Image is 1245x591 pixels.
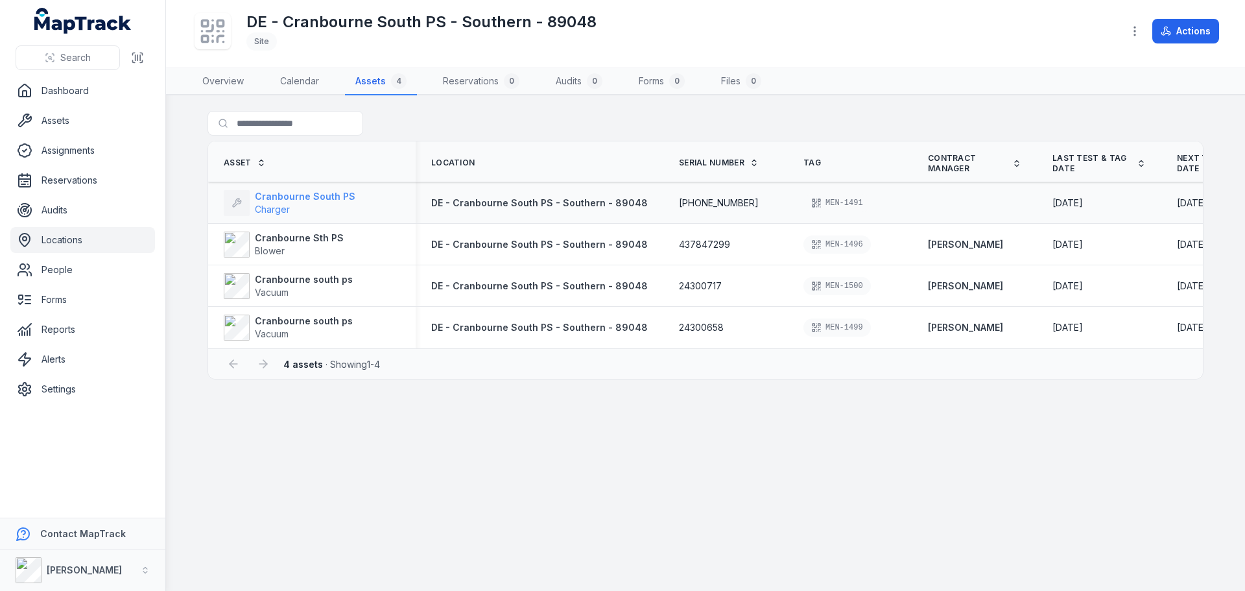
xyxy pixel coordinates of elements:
[1052,153,1132,174] span: Last Test & Tag Date
[345,68,417,95] a: Assets4
[504,73,519,89] div: 0
[16,45,120,70] button: Search
[283,359,323,370] strong: 4 assets
[669,73,685,89] div: 0
[431,280,648,293] a: DE - Cranbourne South PS - Southern - 89048
[224,315,353,341] a: Cranbourne south psVacuum
[10,78,155,104] a: Dashboard
[10,317,155,343] a: Reports
[224,190,355,216] a: Cranbourne South PSCharger
[803,319,871,337] div: MEN-1499
[10,227,155,253] a: Locations
[1177,197,1207,210] time: 2/6/2026, 12:00:00 AM
[391,73,407,89] div: 4
[431,322,648,333] span: DE - Cranbourne South PS - Southern - 89048
[803,194,871,212] div: MEN-1491
[1177,280,1207,291] span: [DATE]
[679,238,730,251] span: 437847299
[255,204,290,215] span: Charger
[1177,197,1207,208] span: [DATE]
[679,197,759,210] span: [PHONE_NUMBER]
[224,232,344,258] a: Cranbourne Sth PSBlower
[47,564,122,575] strong: [PERSON_NAME]
[255,315,353,328] strong: Cranbourne south ps
[628,68,695,95] a: Forms0
[803,277,871,295] div: MEN-1500
[803,235,871,254] div: MEN-1496
[255,190,355,203] strong: Cranbourne South PS
[10,167,155,193] a: Reservations
[10,197,155,223] a: Audits
[431,197,648,208] span: DE - Cranbourne South PS - Southern - 89048
[433,68,530,95] a: Reservations0
[1052,197,1083,208] span: [DATE]
[587,73,602,89] div: 0
[192,68,254,95] a: Overview
[10,287,155,313] a: Forms
[1177,280,1207,293] time: 2/6/2026, 10:00:00 AM
[1052,153,1146,174] a: Last Test & Tag Date
[255,328,289,339] span: Vacuum
[1177,238,1207,251] time: 2/6/2026, 11:00:00 AM
[679,280,722,293] span: 24300717
[711,68,772,95] a: Files0
[679,158,759,168] a: Serial Number
[224,273,353,299] a: Cranbourne south psVacuum
[431,321,648,334] a: DE - Cranbourne South PS - Southern - 89048
[255,232,344,245] strong: Cranbourne Sth PS
[1052,280,1083,293] time: 8/6/2025, 11:00:00 AM
[1052,322,1083,333] span: [DATE]
[928,153,1007,174] span: Contract Manager
[224,158,266,168] a: Asset
[1052,197,1083,210] time: 8/6/2025, 12:00:00 AM
[283,359,380,370] span: · Showing 1 - 4
[928,153,1021,174] a: Contract Manager
[431,239,648,250] span: DE - Cranbourne South PS - Southern - 89048
[1177,322,1207,333] span: [DATE]
[224,158,252,168] span: Asset
[60,51,91,64] span: Search
[40,528,126,539] strong: Contact MapTrack
[246,32,277,51] div: Site
[1052,280,1083,291] span: [DATE]
[679,321,724,334] span: 24300658
[431,158,475,168] span: Location
[10,257,155,283] a: People
[431,280,648,291] span: DE - Cranbourne South PS - Southern - 89048
[10,346,155,372] a: Alerts
[10,108,155,134] a: Assets
[803,158,821,168] span: Tag
[431,197,648,210] a: DE - Cranbourne South PS - Southern - 89048
[10,376,155,402] a: Settings
[1052,321,1083,334] time: 8/6/2025, 11:00:00 AM
[270,68,329,95] a: Calendar
[1177,239,1207,250] span: [DATE]
[255,273,353,286] strong: Cranbourne south ps
[246,12,597,32] h1: DE - Cranbourne South PS - Southern - 89048
[746,73,761,89] div: 0
[928,238,1003,251] a: [PERSON_NAME]
[10,138,155,163] a: Assignments
[1052,238,1083,251] time: 8/6/2025, 10:00:00 AM
[545,68,613,95] a: Audits0
[928,321,1003,334] a: [PERSON_NAME]
[255,287,289,298] span: Vacuum
[1152,19,1219,43] button: Actions
[255,245,285,256] span: Blower
[34,8,132,34] a: MapTrack
[1052,239,1083,250] span: [DATE]
[431,238,648,251] a: DE - Cranbourne South PS - Southern - 89048
[1177,321,1207,334] time: 2/6/2026, 10:00:00 AM
[679,158,744,168] span: Serial Number
[928,280,1003,293] a: [PERSON_NAME]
